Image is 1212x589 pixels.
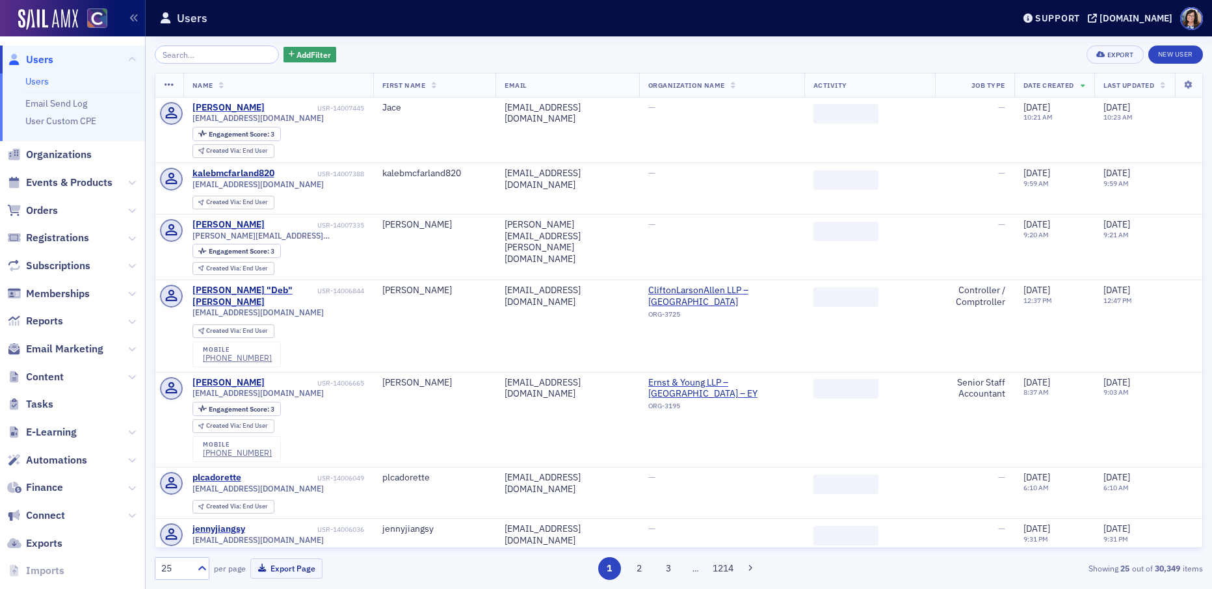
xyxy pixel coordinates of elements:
div: Senior Staff Accountant [944,377,1005,400]
button: [DOMAIN_NAME] [1088,14,1177,23]
div: [EMAIL_ADDRESS][DOMAIN_NAME] [505,285,630,308]
span: ‌ [813,222,878,241]
strong: 25 [1118,562,1132,574]
a: Imports [7,564,64,578]
div: mobile [203,346,272,354]
span: First Name [382,81,425,90]
div: End User [206,199,268,206]
div: 3 [209,248,274,255]
a: [PHONE_NUMBER] [203,448,272,458]
a: CliftonLarsonAllen LLP – [GEOGRAPHIC_DATA] [648,285,795,308]
a: Finance [7,480,63,495]
span: — [648,218,655,230]
div: Created Via: End User [192,419,274,433]
span: [DATE] [1023,376,1050,388]
a: Reports [7,314,63,328]
span: [DATE] [1023,218,1050,230]
span: [DATE] [1023,471,1050,483]
time: 12:47 PM [1103,296,1132,305]
span: Created Via : [206,264,243,272]
a: Users [25,75,49,87]
span: Email Marketing [26,342,103,356]
a: [PHONE_NUMBER] [203,353,272,363]
div: USR-14006665 [267,379,364,387]
span: [DATE] [1023,523,1050,534]
div: ORG-3195 [648,402,795,415]
div: [PERSON_NAME][EMAIL_ADDRESS][PERSON_NAME][DOMAIN_NAME] [505,219,630,265]
span: Email [505,81,527,90]
span: Created Via : [206,502,243,510]
time: 9:59 AM [1023,179,1049,188]
div: plcadorette [382,472,486,484]
div: mobile [203,441,272,449]
span: Created Via : [206,326,243,335]
button: AddFilter [283,47,337,63]
div: [DOMAIN_NAME] [1100,12,1172,24]
span: Registrations [26,231,89,245]
button: 3 [657,557,680,580]
span: — [998,523,1005,534]
a: New User [1148,46,1203,64]
time: 9:03 AM [1103,387,1129,397]
span: [PERSON_NAME][EMAIL_ADDRESS][PERSON_NAME][DOMAIN_NAME] [192,231,364,241]
span: … [687,562,705,574]
div: [EMAIL_ADDRESS][DOMAIN_NAME] [505,523,630,546]
div: USR-14007445 [267,104,364,112]
span: E-Learning [26,425,77,439]
div: [PERSON_NAME] [382,219,486,231]
a: kalebmcfarland820 [192,168,274,179]
span: CliftonLarsonAllen LLP – Greenwood Village [648,285,795,308]
a: jennyjiangsy [192,523,245,535]
div: Jace [382,102,486,114]
span: ‌ [813,526,878,545]
span: Profile [1180,7,1203,30]
span: Engagement Score : [209,129,270,138]
div: Created Via: End User [192,196,274,209]
span: [DATE] [1023,101,1050,113]
span: [DATE] [1023,284,1050,296]
span: ‌ [813,170,878,190]
label: per page [214,562,246,574]
a: User Custom CPE [25,115,96,127]
span: Finance [26,480,63,495]
span: Created Via : [206,146,243,155]
div: End User [206,503,268,510]
span: ‌ [813,475,878,494]
h1: Users [177,10,207,26]
a: [PERSON_NAME] [192,377,265,389]
span: [EMAIL_ADDRESS][DOMAIN_NAME] [192,179,324,189]
a: Tasks [7,397,53,412]
div: 3 [209,131,274,138]
div: [PERSON_NAME] [382,377,486,389]
div: Engagement Score: 3 [192,244,281,258]
span: Last Updated [1103,81,1154,90]
div: ORG-3725 [648,310,795,323]
a: Memberships [7,287,90,301]
span: ‌ [813,287,878,307]
div: Engagement Score: 3 [192,402,281,416]
input: Search… [155,46,279,64]
span: Created Via : [206,198,243,206]
div: End User [206,423,268,430]
div: kalebmcfarland820 [382,168,486,179]
span: Add Filter [296,49,331,60]
button: Export [1087,46,1143,64]
time: 6:10 AM [1023,483,1049,492]
div: USR-14006036 [247,525,364,534]
a: Subscriptions [7,259,90,273]
div: [EMAIL_ADDRESS][DOMAIN_NAME] [505,377,630,400]
span: [EMAIL_ADDRESS][DOMAIN_NAME] [192,113,324,123]
span: Name [192,81,213,90]
time: 6:10 AM [1103,483,1129,492]
div: [PERSON_NAME] [192,102,265,114]
a: [PERSON_NAME] [192,219,265,231]
div: USR-14006844 [317,287,364,295]
a: Registrations [7,231,89,245]
div: End User [206,265,268,272]
span: [DATE] [1103,471,1130,483]
div: Support [1035,12,1080,24]
span: Connect [26,508,65,523]
div: [PERSON_NAME] "Deb" [PERSON_NAME] [192,285,315,308]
